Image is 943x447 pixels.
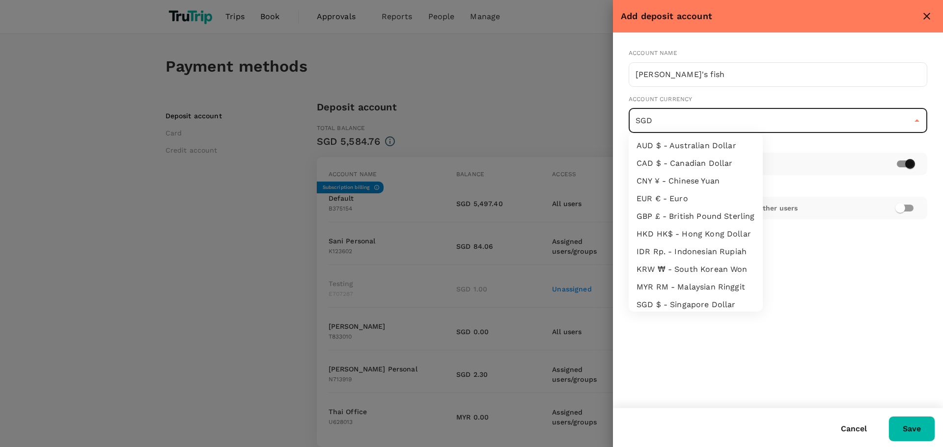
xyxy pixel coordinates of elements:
[629,172,763,190] li: CNY ¥ - Chinese Yuan
[918,8,935,25] button: close
[827,417,881,441] button: Cancel
[629,296,763,314] li: SGD $ - Singapore Dollar
[629,261,763,278] li: KRW ₩ - South Korean Won
[629,137,763,155] li: AUD $ - Australian Dollar
[629,49,927,58] div: Account name
[664,203,876,213] p: Hide account balance from other users
[910,114,924,128] button: Close
[629,243,763,261] li: IDR Rp. - Indonesian Rupiah
[621,9,918,24] div: Add deposit account
[629,155,763,172] li: CAD $ - Canadian Dollar
[888,416,935,442] button: Save
[629,95,927,105] div: Account Currency
[629,278,763,296] li: MYR RM - Malaysian Ringgit
[629,190,763,208] li: EUR € - Euro
[629,141,927,151] div: Users/Groups
[629,208,763,225] li: GBP £ - British Pound Sterling
[629,183,927,193] div: Account Balance
[629,225,763,243] li: HKD HK$ - Hong Kong Dollar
